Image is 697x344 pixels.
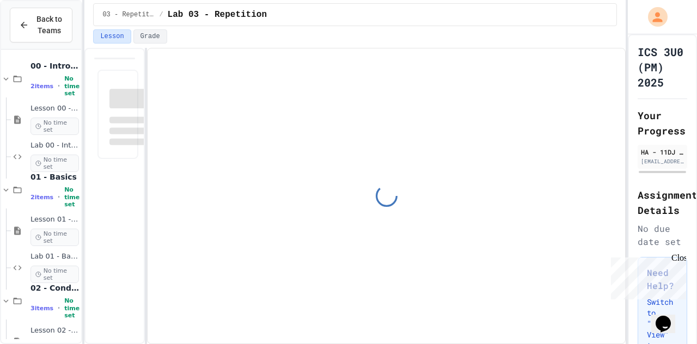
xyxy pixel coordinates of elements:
button: Grade [133,29,167,44]
span: No time set [30,155,79,172]
span: Lesson 02 - Conditional Statements (if) [30,326,79,335]
span: • [58,193,60,201]
span: No time set [64,186,80,208]
span: 2 items [30,83,53,90]
span: • [58,82,60,90]
span: 3 items [30,305,53,312]
button: Lesson [93,29,131,44]
span: No time set [64,75,80,97]
h1: ICS 3U0 (PM) 2025 [638,44,687,90]
span: Lab 03 - Repetition [168,8,267,21]
span: No time set [30,266,79,283]
span: 01 - Basics [30,172,79,182]
span: No time set [30,229,79,246]
div: My Account [637,4,670,29]
button: Back to Teams [10,8,72,42]
span: Lesson 00 - Introduction [30,104,79,113]
span: No time set [64,297,80,319]
div: HA - 11DJ 900375 [PERSON_NAME] SS [641,147,684,157]
span: Lesson 01 - Basics [30,215,79,224]
span: Back to Teams [35,14,63,36]
span: 2 items [30,194,53,201]
div: [EMAIL_ADDRESS][DOMAIN_NAME] [641,157,684,165]
span: 02 - Conditional Statements (if) [30,283,79,293]
span: Lab 00 - Introduction [30,141,79,150]
h2: Your Progress [638,108,687,138]
span: / [159,10,163,19]
span: • [58,304,60,312]
h2: Assignment Details [638,187,687,218]
div: Chat with us now!Close [4,4,75,69]
iframe: chat widget [651,300,686,333]
iframe: chat widget [607,253,686,299]
span: Lab 01 - Basics [30,252,79,261]
span: No time set [30,118,79,135]
span: 00 - Introduction [30,61,79,71]
div: No due date set [638,222,687,248]
span: 03 - Repetition (while and for) [102,10,155,19]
